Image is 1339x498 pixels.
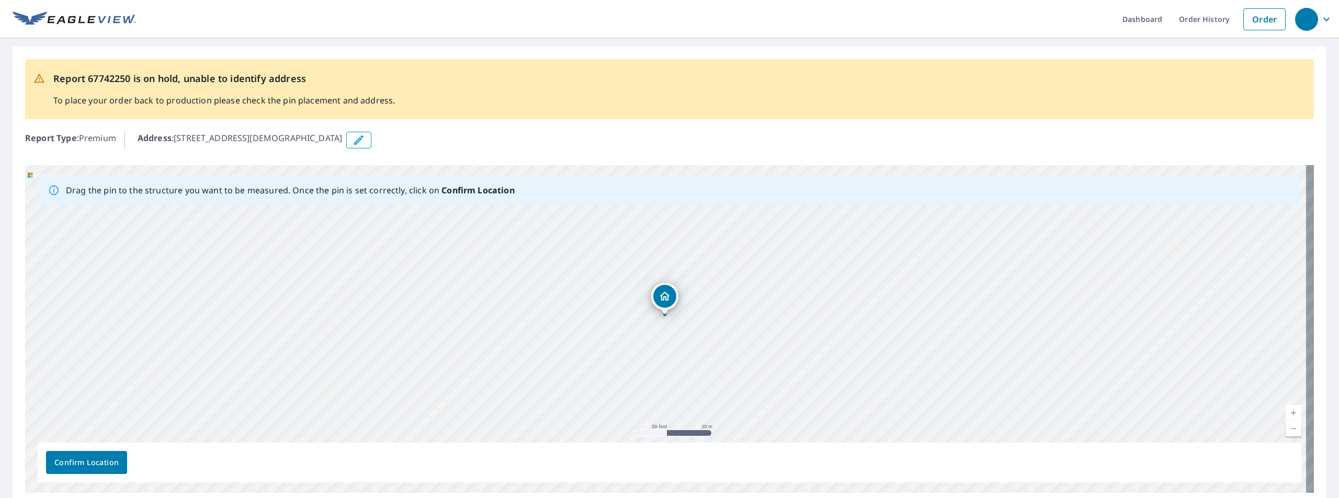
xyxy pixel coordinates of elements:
[1286,405,1301,421] a: Current Level 19, Zoom In
[138,132,342,148] p: : [STREET_ADDRESS][DEMOGRAPHIC_DATA]
[25,132,77,144] b: Report Type
[66,184,515,196] p: Drag the pin to the structure you want to be measured. Once the pin is set correctly, click on
[53,72,395,86] p: Report 67742250 is on hold, unable to identify address
[54,456,119,469] span: Confirm Location
[651,283,678,315] div: Dropped pin, building 1, Residential property, 79 N 400 West St Milford, UT 84752
[25,132,116,148] p: : Premium
[46,451,127,474] button: Confirm Location
[13,11,136,27] img: EV Logo
[1243,8,1286,30] a: Order
[1286,421,1301,436] a: Current Level 19, Zoom Out
[53,94,395,107] p: To place your order back to production please check the pin placement and address.
[138,132,172,144] b: Address
[441,184,514,196] b: Confirm Location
